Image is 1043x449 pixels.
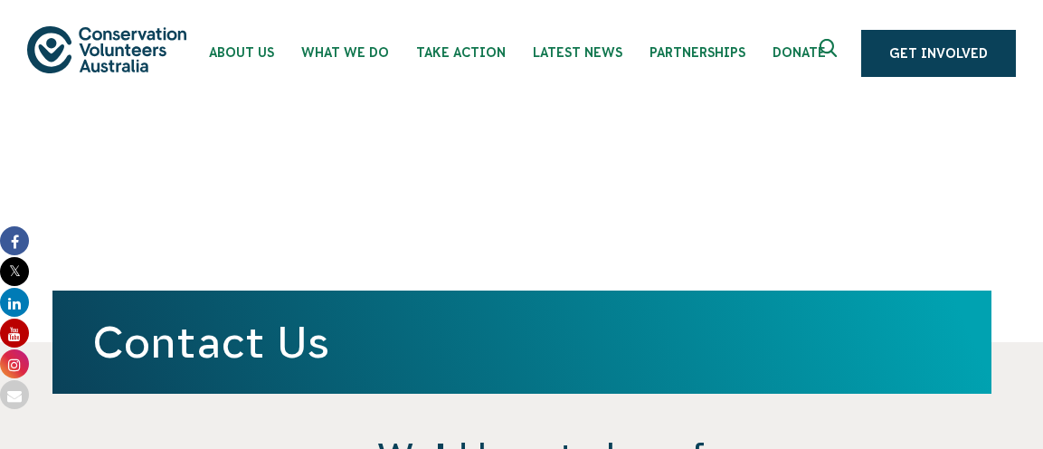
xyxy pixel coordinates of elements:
button: Expand search box Close search box [809,32,852,75]
span: Donate [773,45,826,60]
a: Get Involved [861,30,1016,77]
span: What We Do [301,45,389,60]
h1: Contact Us [92,318,952,367]
span: Take Action [416,45,506,60]
span: Partnerships [650,45,745,60]
span: Expand search box [820,39,842,68]
span: Latest News [533,45,622,60]
img: logo.svg [27,26,186,72]
span: About Us [209,45,274,60]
